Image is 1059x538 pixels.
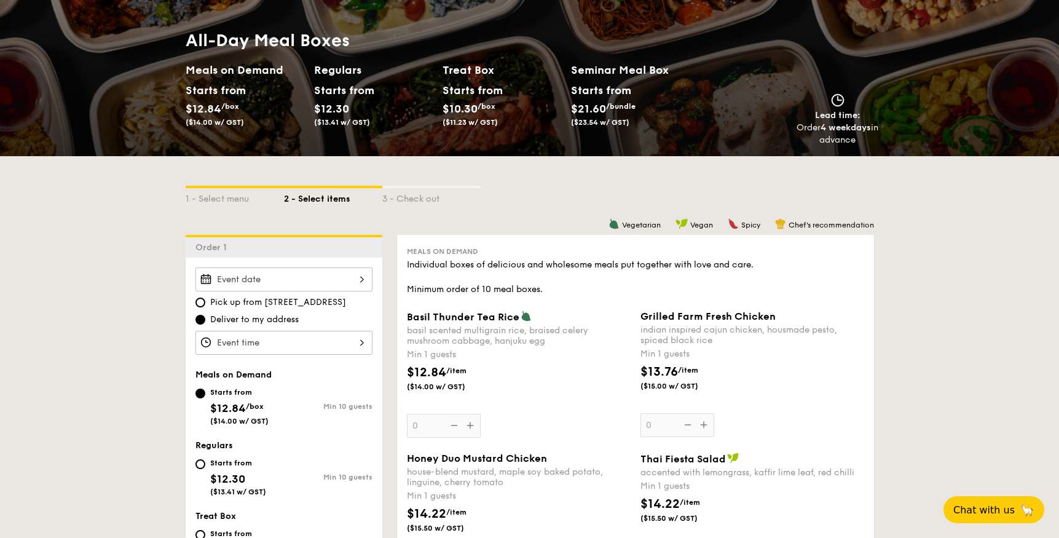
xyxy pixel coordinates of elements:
[571,102,606,116] span: $21.60
[210,314,299,326] span: Deliver to my address
[446,508,467,516] span: /item
[186,188,284,205] div: 1 - Select menu
[186,118,244,127] span: ($14.00 w/ GST)
[690,221,713,229] span: Vegan
[210,402,246,415] span: $12.84
[789,221,874,229] span: Chef's recommendation
[210,387,269,397] div: Starts from
[521,311,532,322] img: icon-vegetarian.fe4039eb.svg
[446,366,467,375] span: /item
[1020,503,1034,517] span: 🦙
[675,218,688,229] img: icon-vegan.f8ff3823.svg
[640,453,726,465] span: Thai Fiesta Salad
[407,507,446,521] span: $14.22
[571,118,629,127] span: ($23.54 w/ GST)
[195,331,372,355] input: Event time
[571,61,699,79] h2: Seminar Meal Box
[186,81,240,100] div: Starts from
[775,218,786,229] img: icon-chef-hat.a58ddaea.svg
[195,267,372,291] input: Event date
[407,325,631,346] div: basil scented multigrain rice, braised celery mushroom cabbage, hanjuku egg
[443,102,478,116] span: $10.30
[186,102,221,116] span: $12.84
[284,402,372,411] div: Min 10 guests
[210,417,269,425] span: ($14.00 w/ GST)
[314,81,369,100] div: Starts from
[640,365,678,379] span: $13.76
[195,511,236,521] span: Treat Box
[186,61,304,79] h2: Meals on Demand
[382,188,481,205] div: 3 - Check out
[407,523,490,533] span: ($15.50 w/ GST)
[821,122,871,133] strong: 4 weekdays
[640,325,864,346] div: indian inspired cajun chicken, housmade pesto, spiced black rice
[829,93,847,107] img: icon-clock.2db775ea.svg
[606,102,636,111] span: /bundle
[622,221,661,229] span: Vegetarian
[210,296,346,309] span: Pick up from [STREET_ADDRESS]
[640,497,680,512] span: $14.22
[728,218,739,229] img: icon-spicy.37a8142b.svg
[407,247,478,256] span: Meals on Demand
[640,381,724,391] span: ($15.00 w/ GST)
[195,389,205,398] input: Starts from$12.84/box($14.00 w/ GST)Min 10 guests
[407,259,864,296] div: Individual boxes of delicious and wholesome meals put together with love and care. Minimum order ...
[195,315,205,325] input: Deliver to my address
[284,473,372,481] div: Min 10 guests
[678,366,698,374] span: /item
[246,402,264,411] span: /box
[797,122,879,146] div: Order in advance
[210,458,266,468] div: Starts from
[741,221,760,229] span: Spicy
[640,348,864,360] div: Min 1 guests
[478,102,495,111] span: /box
[953,504,1015,516] span: Chat with us
[195,370,272,380] span: Meals on Demand
[443,118,498,127] span: ($11.23 w/ GST)
[195,440,233,451] span: Regulars
[407,490,631,502] div: Min 1 guests
[314,61,433,79] h2: Regulars
[727,453,739,464] img: icon-vegan.f8ff3823.svg
[407,382,490,392] span: ($14.00 w/ GST)
[640,480,864,493] div: Min 1 guests
[680,498,700,507] span: /item
[407,467,631,488] div: house-blend mustard, maple soy baked potato, linguine, cherry tomato
[443,81,497,100] div: Starts from
[608,218,620,229] img: icon-vegetarian.fe4039eb.svg
[407,311,519,323] span: Basil Thunder Tea Rice
[943,496,1044,523] button: Chat with us🦙
[407,349,631,361] div: Min 1 guests
[571,81,631,100] div: Starts from
[284,188,382,205] div: 2 - Select items
[314,118,370,127] span: ($13.41 w/ GST)
[443,61,561,79] h2: Treat Box
[186,30,699,52] h1: All-Day Meal Boxes
[195,242,232,253] span: Order 1
[210,472,245,486] span: $12.30
[314,102,349,116] span: $12.30
[640,513,724,523] span: ($15.50 w/ GST)
[640,311,776,322] span: Grilled Farm Fresh Chicken
[407,365,446,380] span: $12.84
[195,459,205,469] input: Starts from$12.30($13.41 w/ GST)Min 10 guests
[407,453,547,464] span: Honey Duo Mustard Chicken
[640,467,864,478] div: accented with lemongrass, kaffir lime leaf, red chilli
[221,102,239,111] span: /box
[195,298,205,307] input: Pick up from [STREET_ADDRESS]
[210,488,266,496] span: ($13.41 w/ GST)
[815,110,860,121] span: Lead time:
